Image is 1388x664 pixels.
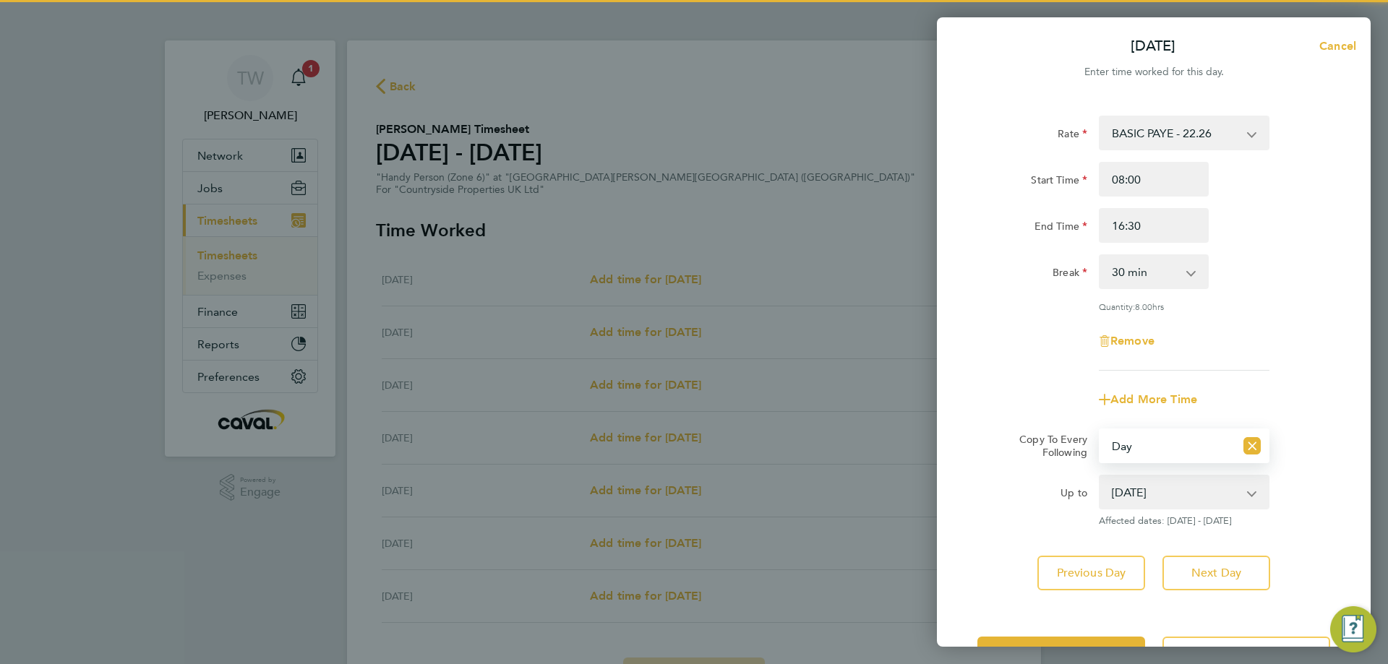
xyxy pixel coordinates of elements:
[1135,301,1152,312] span: 8.00
[1131,36,1175,56] p: [DATE]
[1099,208,1209,243] input: E.g. 18:00
[1053,266,1087,283] label: Break
[1099,301,1269,312] div: Quantity: hrs
[1243,430,1261,462] button: Reset selection
[1061,486,1087,504] label: Up to
[1296,32,1371,61] button: Cancel
[1099,335,1154,347] button: Remove
[1034,220,1087,237] label: End Time
[1058,127,1087,145] label: Rate
[1110,334,1154,348] span: Remove
[1191,566,1241,580] span: Next Day
[1315,39,1356,53] span: Cancel
[1037,556,1145,590] button: Previous Day
[1110,392,1197,406] span: Add More Time
[1330,606,1376,652] button: Engage Resource Center
[1099,394,1197,405] button: Add More Time
[1162,556,1270,590] button: Next Day
[1031,173,1087,191] label: Start Time
[1099,162,1209,197] input: E.g. 08:00
[1057,566,1126,580] span: Previous Day
[937,64,1371,81] div: Enter time worked for this day.
[1099,515,1269,527] span: Affected dates: [DATE] - [DATE]
[1008,433,1087,459] label: Copy To Every Following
